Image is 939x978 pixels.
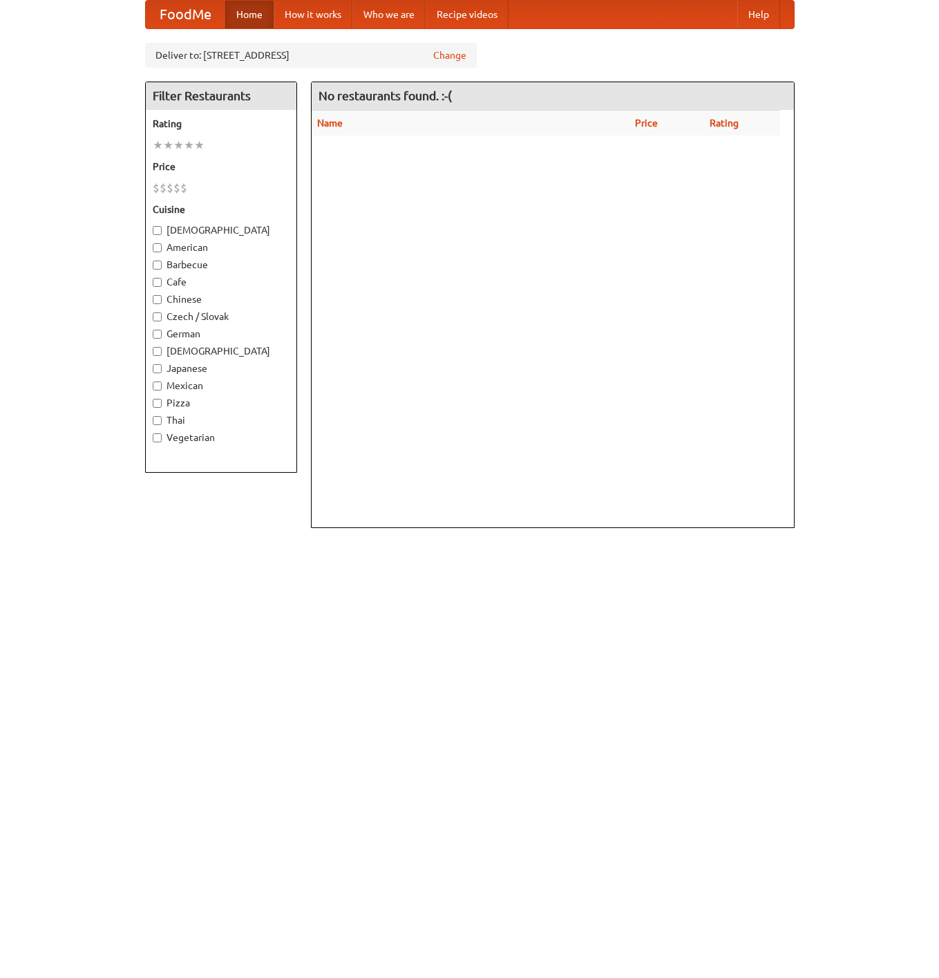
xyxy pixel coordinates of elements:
[710,117,739,129] a: Rating
[352,1,426,28] a: Who we are
[153,203,290,216] h5: Cuisine
[153,347,162,356] input: [DEMOGRAPHIC_DATA]
[160,180,167,196] li: $
[153,292,290,306] label: Chinese
[153,243,162,252] input: American
[146,82,296,110] h4: Filter Restaurants
[146,1,225,28] a: FoodMe
[153,261,162,270] input: Barbecue
[426,1,509,28] a: Recipe videos
[153,223,290,237] label: [DEMOGRAPHIC_DATA]
[173,180,180,196] li: $
[225,1,274,28] a: Home
[274,1,352,28] a: How it works
[153,361,290,375] label: Japanese
[153,117,290,131] h5: Rating
[153,431,290,444] label: Vegetarian
[317,117,343,129] a: Name
[635,117,658,129] a: Price
[737,1,780,28] a: Help
[180,180,187,196] li: $
[173,138,184,153] li: ★
[153,396,290,410] label: Pizza
[153,433,162,442] input: Vegetarian
[153,312,162,321] input: Czech / Slovak
[153,241,290,254] label: American
[153,364,162,373] input: Japanese
[153,399,162,408] input: Pizza
[163,138,173,153] li: ★
[184,138,194,153] li: ★
[153,278,162,287] input: Cafe
[153,327,290,341] label: German
[153,226,162,235] input: [DEMOGRAPHIC_DATA]
[153,382,162,391] input: Mexican
[153,258,290,272] label: Barbecue
[153,416,162,425] input: Thai
[153,310,290,323] label: Czech / Slovak
[153,413,290,427] label: Thai
[167,180,173,196] li: $
[145,43,477,68] div: Deliver to: [STREET_ADDRESS]
[153,138,163,153] li: ★
[153,379,290,393] label: Mexican
[194,138,205,153] li: ★
[153,180,160,196] li: $
[153,344,290,358] label: [DEMOGRAPHIC_DATA]
[319,89,452,102] ng-pluralize: No restaurants found. :-(
[153,160,290,173] h5: Price
[153,295,162,304] input: Chinese
[433,48,466,62] a: Change
[153,275,290,289] label: Cafe
[153,330,162,339] input: German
